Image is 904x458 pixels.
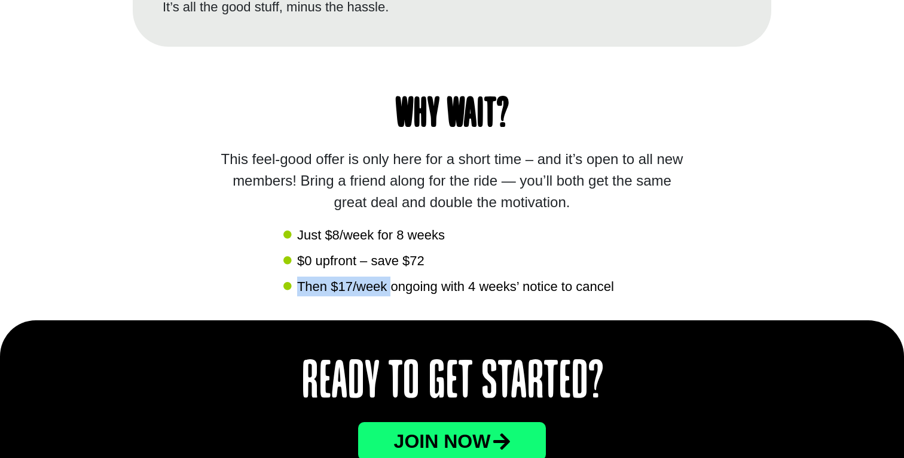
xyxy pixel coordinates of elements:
span: JOin now [394,432,491,451]
h2: Ready to Get Started? [183,356,721,410]
span: Just $8/week for 8 weeks [294,225,445,245]
div: This feel-good offer is only here for a short time – and it’s open to all new members! Bring a fr... [216,148,688,213]
h1: Why wait? [157,95,747,137]
span: $0 upfront – save $72 [294,251,424,271]
span: Then $17/week ongoing with 4 weeks’ notice to cancel [294,277,614,296]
